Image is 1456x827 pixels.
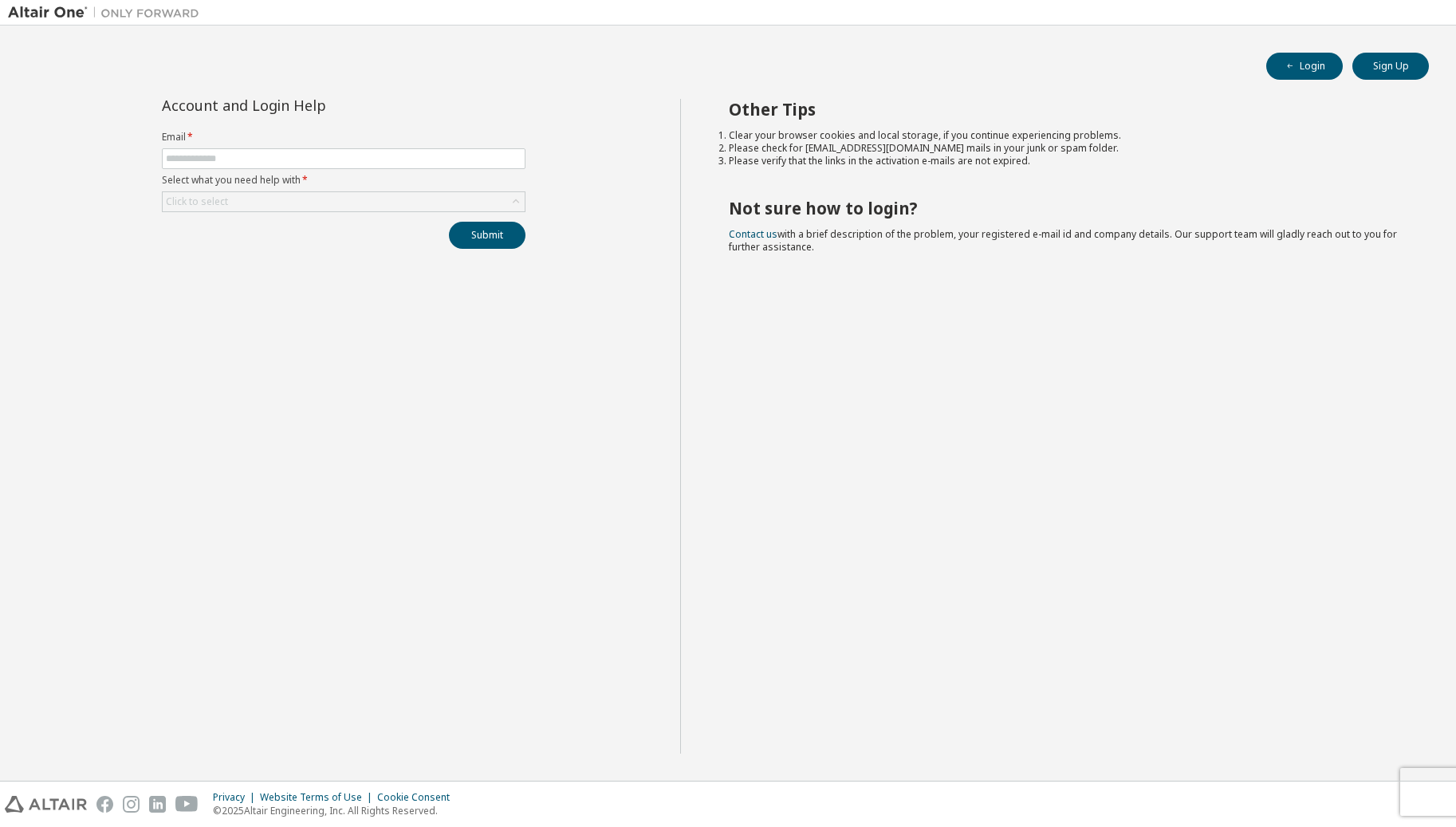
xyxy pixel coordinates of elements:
[175,796,199,813] img: youtube.svg
[1266,53,1343,80] button: Login
[729,198,1401,219] h2: Not sure how to login?
[123,796,140,813] img: instagram.svg
[213,791,260,804] div: Privacy
[162,131,525,144] label: Email
[729,142,1401,155] li: Please check for [EMAIL_ADDRESS][DOMAIN_NAME] mails in your junk or spam folder.
[149,796,166,813] img: linkedin.svg
[729,227,777,241] a: Contact us
[162,99,453,112] div: Account and Login Help
[729,227,1397,254] span: with a brief description of the problem, your registered e-mail id and company details. Our suppo...
[8,5,207,21] img: Altair One
[213,804,459,817] p: © 2025 Altair Engineering, Inc. All Rights Reserved.
[163,192,525,211] div: Click to select
[5,796,87,813] img: altair_logo.svg
[729,129,1401,142] li: Clear your browser cookies and local storage, if you continue experiencing problems.
[729,155,1401,167] li: Please verify that the links in the activation e-mails are not expired.
[162,174,525,187] label: Select what you need help with
[377,791,459,804] div: Cookie Consent
[729,99,1401,120] h2: Other Tips
[96,796,113,813] img: facebook.svg
[166,195,228,208] div: Click to select
[260,791,377,804] div: Website Terms of Use
[1352,53,1429,80] button: Sign Up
